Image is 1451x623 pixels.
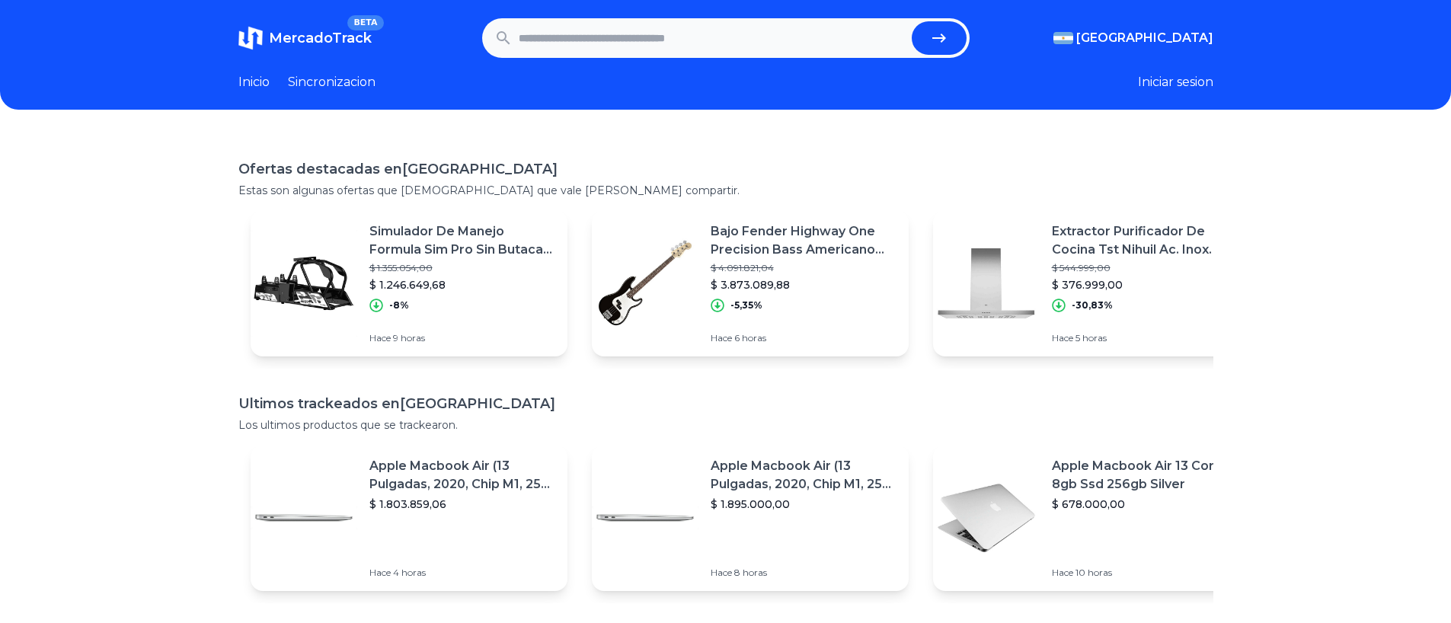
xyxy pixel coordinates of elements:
a: Featured imageExtractor Purificador De Cocina Tst Nihuil Ac. Inox. De Pared 600mm X 40mm X 510mm ... [933,210,1250,356]
a: Featured imageApple Macbook Air (13 Pulgadas, 2020, Chip M1, 256 Gb De Ssd, 8 Gb De Ram) - Plata$... [251,445,567,591]
img: MercadoTrack [238,26,263,50]
a: Featured imageApple Macbook Air (13 Pulgadas, 2020, Chip M1, 256 Gb De Ssd, 8 Gb De Ram) - Plata$... [592,445,909,591]
p: Hace 10 horas [1052,567,1238,579]
p: Los ultimos productos que se trackearon. [238,417,1213,433]
img: Featured image [933,465,1040,571]
p: Extractor Purificador De Cocina Tst Nihuil Ac. Inox. De Pared 600mm X 40mm X 510mm Plateado 220v [1052,222,1238,259]
img: Featured image [933,230,1040,337]
span: BETA [347,15,383,30]
p: Hace 4 horas [369,567,555,579]
p: -8% [389,299,409,311]
span: MercadoTrack [269,30,372,46]
p: Apple Macbook Air (13 Pulgadas, 2020, Chip M1, 256 Gb De Ssd, 8 Gb De Ram) - Plata [711,457,896,494]
img: Featured image [592,465,698,571]
span: [GEOGRAPHIC_DATA] [1076,29,1213,47]
p: Bajo Fender Highway One Precision Bass Americano Oferta! [711,222,896,259]
img: Featured image [251,465,357,571]
p: Hace 9 horas [369,332,555,344]
button: Iniciar sesion [1138,73,1213,91]
p: Simulador De Manejo Formula Sim Pro Sin Butaca Dark Collino [369,222,555,259]
a: Featured imageSimulador De Manejo Formula Sim Pro Sin Butaca Dark Collino$ 1.355.054,00$ 1.246.64... [251,210,567,356]
a: Sincronizacion [288,73,376,91]
p: $ 1.246.649,68 [369,277,555,292]
p: $ 3.873.089,88 [711,277,896,292]
p: Apple Macbook Air 13 Core I5 8gb Ssd 256gb Silver [1052,457,1238,494]
h1: Ofertas destacadas en [GEOGRAPHIC_DATA] [238,158,1213,180]
img: Featured image [251,230,357,337]
a: Featured imageApple Macbook Air 13 Core I5 8gb Ssd 256gb Silver$ 678.000,00Hace 10 horas [933,445,1250,591]
a: Inicio [238,73,270,91]
p: $ 678.000,00 [1052,497,1238,512]
p: Hace 6 horas [711,332,896,344]
img: Featured image [592,230,698,337]
p: -30,83% [1072,299,1113,311]
p: Apple Macbook Air (13 Pulgadas, 2020, Chip M1, 256 Gb De Ssd, 8 Gb De Ram) - Plata [369,457,555,494]
p: $ 1.355.054,00 [369,262,555,274]
p: $ 544.999,00 [1052,262,1238,274]
p: Hace 8 horas [711,567,896,579]
p: $ 1.803.859,06 [369,497,555,512]
button: [GEOGRAPHIC_DATA] [1053,29,1213,47]
p: $ 376.999,00 [1052,277,1238,292]
p: -5,35% [730,299,762,311]
p: $ 1.895.000,00 [711,497,896,512]
h1: Ultimos trackeados en [GEOGRAPHIC_DATA] [238,393,1213,414]
p: Estas son algunas ofertas que [DEMOGRAPHIC_DATA] que vale [PERSON_NAME] compartir. [238,183,1213,198]
a: MercadoTrackBETA [238,26,372,50]
p: $ 4.091.821,04 [711,262,896,274]
p: Hace 5 horas [1052,332,1238,344]
img: Argentina [1053,32,1073,44]
a: Featured imageBajo Fender Highway One Precision Bass Americano Oferta!$ 4.091.821,04$ 3.873.089,8... [592,210,909,356]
